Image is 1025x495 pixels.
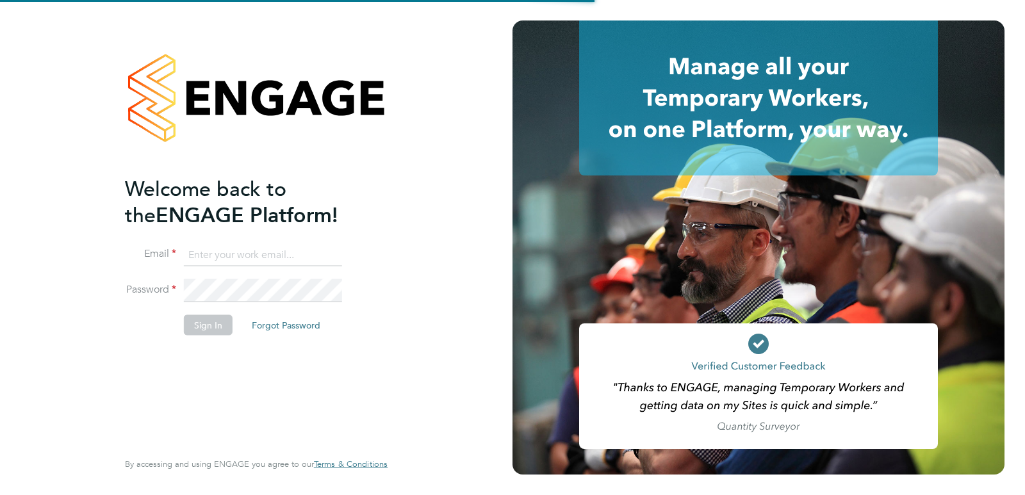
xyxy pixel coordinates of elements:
span: Welcome back to the [125,176,286,227]
span: By accessing and using ENGAGE you agree to our [125,458,388,469]
button: Forgot Password [242,315,331,336]
label: Email [125,247,176,261]
input: Enter your work email... [184,243,342,266]
label: Password [125,283,176,296]
h2: ENGAGE Platform! [125,175,375,228]
button: Sign In [184,315,233,336]
a: Terms & Conditions [314,459,388,469]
